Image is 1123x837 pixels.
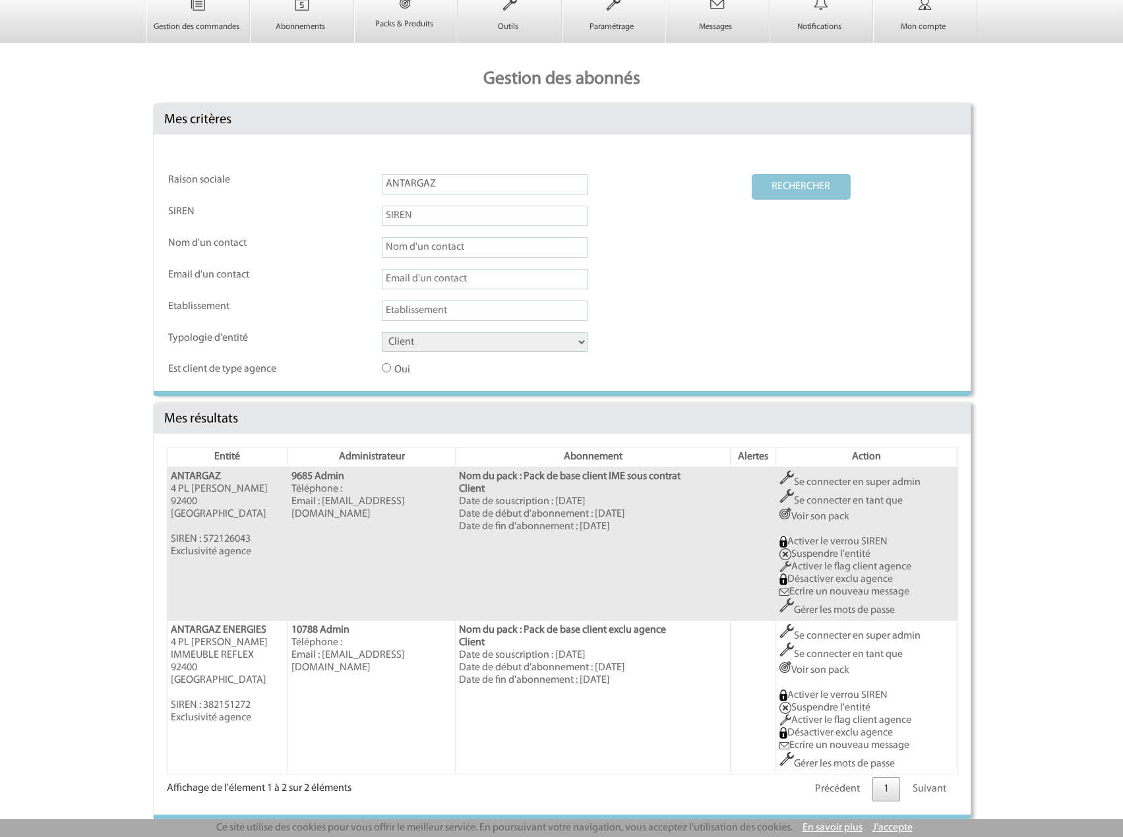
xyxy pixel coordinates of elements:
[291,625,349,635] b: 10788 Admin
[666,22,766,32] p: Messages
[562,10,665,32] a: Paramétrage
[168,332,287,345] label: Typologie d'entité
[382,174,588,194] input: Raison sociale
[779,536,788,548] img: Activer le verrou SIREN
[874,10,977,32] a: Mon compte
[779,624,794,639] img: Outils.png
[291,471,344,482] b: 9685 Admin
[288,447,456,467] th: Administrateur: activer pour trier la colonne par ordre croissant
[779,507,791,519] img: ActionCo.png
[779,562,911,572] a: Activer le flag client agence
[779,714,791,726] img: Activer le flag client agence
[167,447,288,467] th: Entité: activer pour trier la colonne par ordre décroissant
[168,174,287,187] label: Raison sociale
[355,7,458,30] a: Packs & Produits
[382,301,588,321] input: Etablissement
[459,471,681,482] b: Nom du pack : Pack de base client IME sous contrat
[779,574,894,585] a: Désactiver exclu agence
[562,22,662,32] p: Paramétrage
[779,587,909,597] a: Ecrire un nouveau message
[779,649,903,660] a: Se connecter en tant que
[382,363,501,376] label: Oui
[775,447,957,467] th: Action: activer pour trier la colonne par ordre croissant
[171,471,221,482] b: ANTARGAZ
[779,665,849,676] a: Voir son pack
[752,174,851,200] button: RECHERCHER
[803,823,863,833] a: En savoir plus
[779,511,849,522] a: Voir son pack
[666,10,769,32] a: Messages
[168,269,287,281] label: Email d'un contact
[146,56,977,103] p: Gestion des abonnés
[779,728,894,738] a: Désactiver exclu agence
[779,549,870,560] a: Suspendre l'entité
[167,774,351,795] div: Affichage de l'élement 1 à 2 sur 2 éléments
[779,631,921,641] a: Se connecter en super admin
[779,598,794,613] img: Outils.png
[251,22,350,32] p: Abonnements
[779,589,789,596] img: Ecrire un nouveau message
[251,10,353,32] a: Abonnements
[459,625,666,635] b: Nom du pack : Pack de base client exclu agence
[770,10,873,32] a: Notifications
[779,715,911,726] a: Activer le flag client agence
[779,727,788,739] img: GENIUS_DEACTIVE_EXCLUAGENCE
[459,637,485,648] b: Client
[458,22,558,32] p: Outils
[779,496,903,506] a: Se connecter en tant que
[779,661,791,673] img: ActionCo.png
[779,643,794,657] img: Outils.png
[779,573,788,585] img: GENIUS_DEACTIVE_EXCLUAGENCE
[168,301,287,313] label: Etablissement
[168,206,287,218] label: SIREN
[455,447,730,467] th: Abonnement: activer pour trier la colonne par ordre croissant
[779,605,895,616] a: Gérer les mots de passe
[872,777,900,801] a: 1
[154,104,971,134] div: Mes critères
[901,777,957,801] a: Suivant
[288,467,456,621] td: Téléphone : Email : [EMAIL_ADDRESS][DOMAIN_NAME]
[458,10,561,32] a: Outils
[779,759,895,769] a: Gérer les mots de passe
[147,22,247,32] p: Gestion des commandes
[779,740,909,751] a: Ecrire un nouveau message
[455,467,730,621] td: Date de souscription : [DATE] Date de début d'abonnement : [DATE] Date de fin d'abonnement : [DATE]
[874,22,973,32] p: Mon compte
[770,22,870,32] p: Notifications
[167,467,288,621] td: 4 PL [PERSON_NAME] 92400 [GEOGRAPHIC_DATA] SIREN : 572126043 Exclusivité agence
[459,484,485,494] b: Client
[872,823,913,833] a: J'accepte
[382,206,588,226] input: SIREN
[168,363,287,376] label: Est client de type agence
[779,471,794,485] img: Outils.png
[288,621,456,774] td: Téléphone : Email : [EMAIL_ADDRESS][DOMAIN_NAME]
[382,269,588,289] input: Email d'un contact
[355,19,454,30] p: Packs & Produits
[779,690,888,701] a: Activer le verrou SIREN
[779,689,788,701] img: Activer le verrou SIREN
[455,621,730,774] td: Date de souscription : [DATE] Date de début d'abonnement : [DATE] Date de fin d'abonnement : [DATE]
[779,548,791,560] img: Suspendre entite
[779,536,888,547] a: Activer le verrou SIREN
[147,10,250,32] a: Gestion des commandes
[167,621,288,774] td: 4 PL [PERSON_NAME] IMMEUBLE REFLEX 92400 [GEOGRAPHIC_DATA] SIREN : 382151272 Exclusivité agence
[382,237,588,258] input: Nom d'un contact
[168,237,287,250] label: Nom d'un contact
[779,703,870,713] a: Suspendre l'entité
[779,489,794,504] img: Outils.png
[779,752,794,766] img: Outils.png
[779,702,791,714] img: Suspendre entite
[779,477,921,488] a: Se connecter en super admin
[171,625,266,635] b: ANTARGAZ ENERGIES
[779,742,789,749] img: Ecrire un nouveau message
[731,447,775,467] th: Alertes: activer pour trier la colonne par ordre croissant
[154,403,971,434] div: Mes résultats
[216,823,793,833] span: Ce site utilise des cookies pour vous offrir le meilleur service. En poursuivant votre navigation...
[779,561,791,573] img: Activer le flag client agence
[804,777,871,801] a: Précédent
